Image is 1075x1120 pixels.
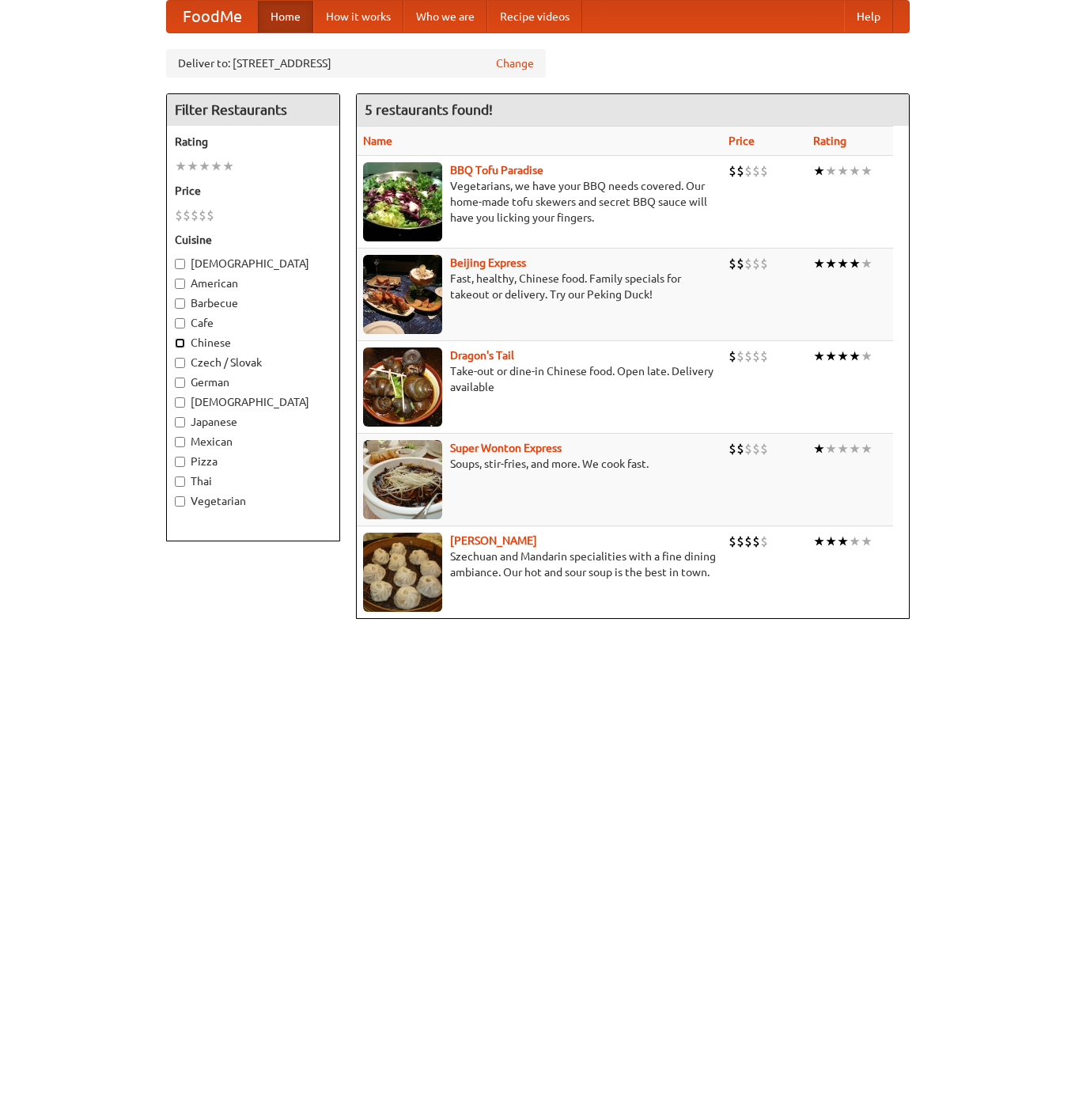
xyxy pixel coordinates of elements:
[813,255,825,272] li: ★
[729,533,736,550] li: $
[175,457,185,467] input: Pizza
[813,135,846,147] a: Rating
[736,440,744,457] li: $
[825,255,837,272] li: ★
[813,440,825,457] li: ★
[849,533,861,550] li: ★
[313,1,403,32] a: How it works
[199,207,206,224] li: $
[752,440,760,457] li: $
[222,158,234,175] li: ★
[175,378,185,388] input: German
[210,158,222,175] li: ★
[363,549,717,580] p: Szechuan and Mandarin specialities with a fine dining ambiance. Our hot and sour soup is the best...
[363,255,442,334] img: beijing.jpg
[729,440,736,457] li: $
[363,347,442,427] img: dragon.jpg
[496,55,534,71] a: Change
[760,533,768,550] li: $
[175,295,331,311] label: Barbecue
[175,358,185,368] input: Czech / Slovak
[166,49,546,78] div: Deliver to: [STREET_ADDRESS]
[175,275,331,291] label: American
[760,440,768,457] li: $
[363,363,717,395] p: Take-out or dine-in Chinese food. Open late. Delivery available
[825,162,837,180] li: ★
[849,347,861,365] li: ★
[175,232,331,248] h5: Cuisine
[837,347,849,365] li: ★
[837,440,849,457] li: ★
[813,347,825,365] li: ★
[837,255,849,272] li: ★
[813,533,825,550] li: ★
[175,298,185,309] input: Barbecue
[363,440,442,519] img: superwonton.jpg
[175,414,331,430] label: Japanese
[175,394,331,410] label: [DEMOGRAPHIC_DATA]
[487,1,582,32] a: Recipe videos
[450,164,543,177] a: BBQ Tofu Paradise
[175,259,185,269] input: [DEMOGRAPHIC_DATA]
[206,207,214,224] li: $
[450,534,537,547] a: [PERSON_NAME]
[729,135,755,147] a: Price
[736,162,744,180] li: $
[167,94,339,126] h4: Filter Restaurants
[175,315,331,331] label: Cafe
[760,255,768,272] li: $
[175,437,185,447] input: Mexican
[175,454,331,469] label: Pizza
[752,533,760,550] li: $
[363,135,392,147] a: Name
[175,496,185,507] input: Vegetarian
[175,476,185,487] input: Thai
[736,347,744,365] li: $
[175,434,331,450] label: Mexican
[175,318,185,328] input: Cafe
[752,162,760,180] li: $
[825,347,837,365] li: ★
[729,347,736,365] li: $
[849,255,861,272] li: ★
[760,162,768,180] li: $
[861,162,872,180] li: ★
[175,279,185,289] input: American
[258,1,313,32] a: Home
[861,347,872,365] li: ★
[199,158,210,175] li: ★
[752,255,760,272] li: $
[175,335,331,351] label: Chinese
[175,417,185,427] input: Japanese
[744,255,752,272] li: $
[744,347,752,365] li: $
[363,533,442,612] img: shandong.jpg
[363,456,717,472] p: Soups, stir-fries, and more. We cook fast.
[403,1,487,32] a: Who we are
[191,207,199,224] li: $
[363,162,442,241] img: tofuparadise.jpg
[744,440,752,457] li: $
[861,440,872,457] li: ★
[825,533,837,550] li: ★
[837,533,849,550] li: ★
[844,1,893,32] a: Help
[861,255,872,272] li: ★
[837,162,849,180] li: ★
[450,442,562,454] a: Super Wonton Express
[744,533,752,550] li: $
[450,256,526,269] a: Beijing Express
[175,256,331,271] label: [DEMOGRAPHIC_DATA]
[744,162,752,180] li: $
[861,533,872,550] li: ★
[813,162,825,180] li: ★
[175,158,187,175] li: ★
[187,158,199,175] li: ★
[167,1,258,32] a: FoodMe
[175,183,331,199] h5: Price
[175,134,331,150] h5: Rating
[752,347,760,365] li: $
[175,207,183,224] li: $
[729,255,736,272] li: $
